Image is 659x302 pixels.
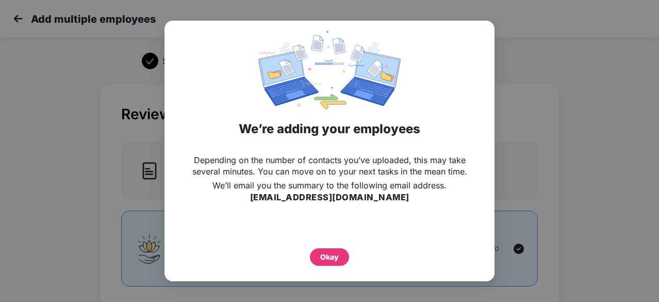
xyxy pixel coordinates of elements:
[177,109,482,149] div: We’re adding your employees
[320,251,339,263] div: Okay
[258,31,401,109] img: svg+xml;base64,PHN2ZyBpZD0iRGF0YV9zeW5jaW5nIiB4bWxucz0iaHR0cDovL3d3dy53My5vcmcvMjAwMC9zdmciIHdpZH...
[212,180,447,191] p: We’ll email you the summary to the following email address.
[185,154,474,177] p: Depending on the number of contacts you’ve uploaded, this may take several minutes. You can move ...
[250,191,409,204] h3: [EMAIL_ADDRESS][DOMAIN_NAME]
